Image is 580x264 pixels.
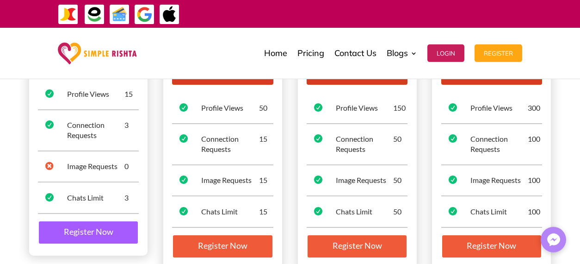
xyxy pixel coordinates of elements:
[179,176,188,184] span: 
[179,103,188,112] span: 
[449,176,457,184] span: 
[172,234,273,258] a: Register Now
[470,207,528,217] div: Chats Limit
[201,103,259,113] div: Profile Views
[336,134,393,154] div: Connection Requests
[45,120,54,129] span: 
[449,134,457,143] span: 
[179,134,188,143] span: 
[470,134,528,154] div: Connection Requests
[441,234,542,258] a: Register Now
[336,207,393,217] div: Chats Limit
[45,162,54,170] span: 
[544,231,563,249] img: Messenger
[314,103,322,112] span: 
[470,175,528,185] div: Image Requests
[67,89,124,99] div: Profile Views
[307,234,407,258] a: Register Now
[201,175,259,185] div: Image Requests
[334,30,376,76] a: Contact Us
[336,103,393,113] div: Profile Views
[201,134,259,154] div: Connection Requests
[264,30,287,76] a: Home
[475,44,522,62] button: Register
[45,193,54,201] span: 
[58,4,79,25] img: JazzCash-icon
[109,4,130,25] img: Credit Cards
[449,207,457,215] span: 
[336,175,393,185] div: Image Requests
[179,207,188,215] span: 
[159,4,180,25] img: ApplePay-icon
[314,134,322,143] span: 
[449,103,457,112] span: 
[314,176,322,184] span: 
[45,89,54,98] span: 
[67,161,124,171] div: Image Requests
[314,207,322,215] span: 
[134,4,155,25] img: GooglePay-icon
[201,207,259,217] div: Chats Limit
[427,44,464,62] button: Login
[84,4,105,25] img: EasyPaisa-icon
[387,30,417,76] a: Blogs
[38,220,139,245] a: Register Now
[297,30,324,76] a: Pricing
[67,193,124,203] div: Chats Limit
[67,120,124,140] div: Connection Requests
[427,30,464,76] a: Login
[470,103,528,113] div: Profile Views
[475,30,522,76] a: Register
